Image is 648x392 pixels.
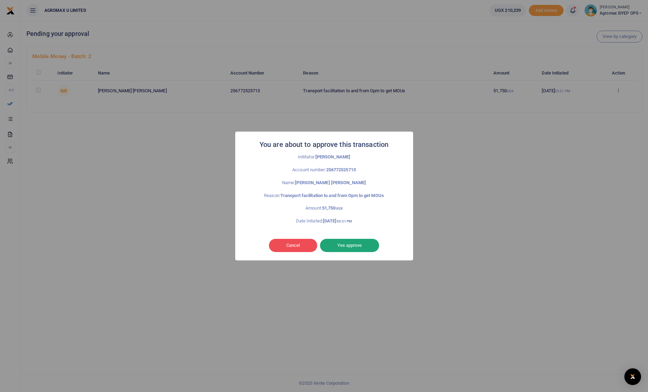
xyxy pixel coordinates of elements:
p: Inititator: [251,154,398,161]
div: Open Intercom Messenger [624,368,641,385]
p: Account number: [251,166,398,174]
strong: [PERSON_NAME] [PERSON_NAME] [295,180,366,185]
small: UGX [336,206,343,210]
strong: 51,750 [322,205,343,211]
p: Date Initated: [251,218,398,225]
strong: [PERSON_NAME] [315,154,350,159]
h2: You are about to approve this transaction [260,139,388,151]
p: Reason: [251,192,398,199]
strong: [DATE] [323,218,352,224]
button: Cancel [269,239,317,252]
p: Name: [251,179,398,187]
small: 03:21 PM [337,219,352,223]
strong: 256772525713 [326,167,356,172]
p: Amount: [251,205,398,212]
button: Yes approve [320,239,379,252]
strong: Transport facilitation to and from Opm to get MOUs [280,193,384,198]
